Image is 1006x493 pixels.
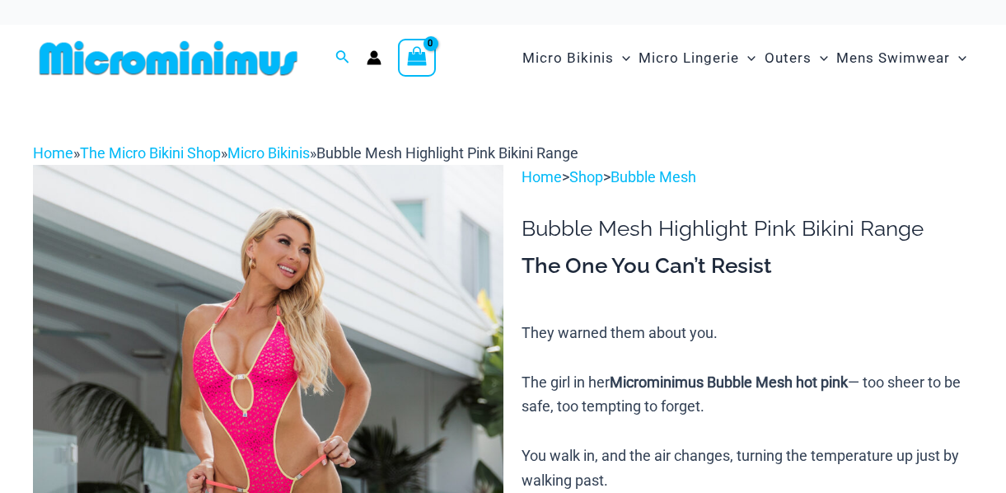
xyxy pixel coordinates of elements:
a: View Shopping Cart, empty [398,39,436,77]
span: Menu Toggle [812,37,828,79]
a: The Micro Bikini Shop [80,144,221,162]
a: Shop [569,168,603,185]
a: Bubble Mesh [611,168,696,185]
span: Menu Toggle [614,37,630,79]
p: > > [522,165,973,190]
a: Search icon link [335,48,350,68]
span: Mens Swimwear [836,37,950,79]
a: OutersMenu ToggleMenu Toggle [760,33,832,83]
span: » » » [33,144,578,162]
span: Bubble Mesh Highlight Pink Bikini Range [316,144,578,162]
a: Micro Bikinis [227,144,310,162]
a: Micro BikinisMenu ToggleMenu Toggle [518,33,634,83]
h3: The One You Can’t Resist [522,252,973,280]
nav: Site Navigation [516,31,973,86]
b: Microminimus Bubble Mesh hot pink [610,373,848,391]
span: Micro Bikinis [522,37,614,79]
a: Mens SwimwearMenu ToggleMenu Toggle [832,33,971,83]
span: Menu Toggle [739,37,756,79]
a: Home [33,144,73,162]
span: Menu Toggle [950,37,966,79]
span: Outers [765,37,812,79]
a: Account icon link [367,50,381,65]
img: MM SHOP LOGO FLAT [33,40,304,77]
h1: Bubble Mesh Highlight Pink Bikini Range [522,216,973,242]
span: Micro Lingerie [639,37,739,79]
a: Home [522,168,562,185]
a: Micro LingerieMenu ToggleMenu Toggle [634,33,760,83]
